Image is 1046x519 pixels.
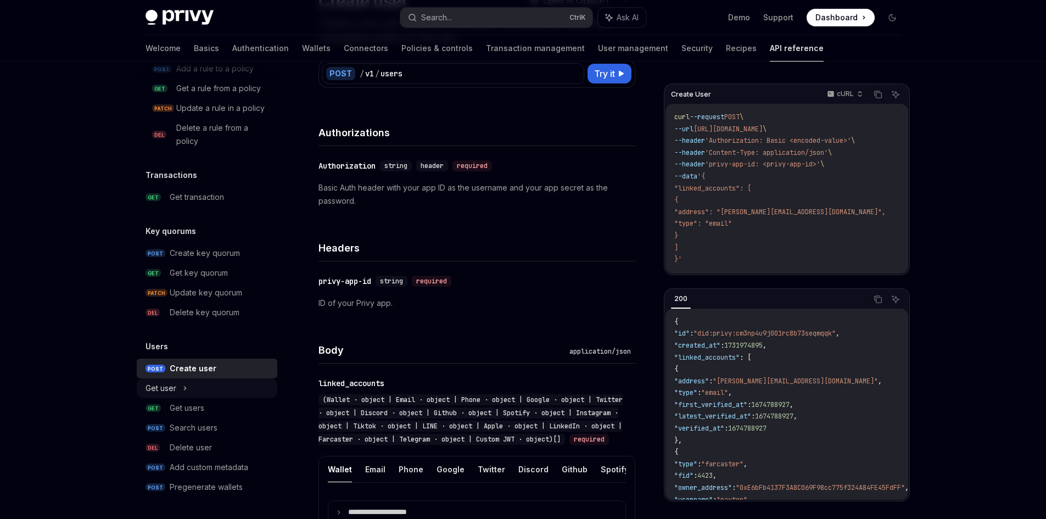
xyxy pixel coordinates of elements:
[697,471,713,480] span: 4423
[697,460,701,468] span: :
[674,436,682,445] span: },
[883,9,901,26] button: Toggle dark mode
[601,456,629,482] button: Spotify
[380,277,403,286] span: string
[674,365,678,373] span: {
[146,483,165,492] span: POST
[728,424,767,433] span: 1674788927
[146,464,165,472] span: POST
[598,35,668,62] a: User management
[326,67,355,80] div: POST
[170,481,243,494] div: Pregenerate wallets
[399,456,423,482] button: Phone
[713,377,878,386] span: "[PERSON_NAME][EMAIL_ADDRESS][DOMAIN_NAME]"
[763,341,767,350] span: ,
[318,395,623,444] span: (Wallet · object | Email · object | Phone · object | Google · object | Twitter · object | Discord...
[674,208,886,216] span: "address": "[PERSON_NAME][EMAIL_ADDRESS][DOMAIN_NAME]",
[146,289,167,297] span: PATCH
[815,12,858,23] span: Dashboard
[170,441,212,454] div: Delete user
[674,113,690,121] span: curl
[318,297,635,310] p: ID of your Privy app.
[674,412,751,421] span: "latest_verified_at"
[137,457,277,477] a: POSTAdd custom metadata
[751,412,755,421] span: :
[170,401,204,415] div: Get users
[793,412,797,421] span: ,
[318,160,376,171] div: Authorization
[690,113,724,121] span: --request
[146,193,161,202] span: GET
[318,343,565,358] h4: Body
[170,362,216,375] div: Create user
[412,276,451,287] div: required
[146,424,165,432] span: POST
[724,113,740,121] span: POST
[360,68,364,79] div: /
[421,161,444,170] span: header
[328,456,352,482] button: Wallet
[176,121,271,148] div: Delete a rule from a policy
[152,85,167,93] span: GET
[674,196,678,204] span: {
[674,184,751,193] span: "linked_accounts": [
[674,483,732,492] span: "owner_address"
[674,243,678,252] span: ]
[690,329,693,338] span: :
[763,12,793,23] a: Support
[674,448,678,456] span: {
[837,90,854,98] p: cURL
[747,495,751,504] span: ,
[681,35,713,62] a: Security
[170,247,240,260] div: Create key quorum
[137,118,277,151] a: DELDelete a rule from a policy
[671,292,691,305] div: 200
[674,148,705,157] span: --header
[170,191,224,204] div: Get transaction
[137,418,277,438] a: POSTSearch users
[137,243,277,263] a: POSTCreate key quorum
[400,8,592,27] button: Search...CtrlK
[705,136,851,145] span: 'Authorization: Basic <encoded-value>'
[747,400,751,409] span: :
[137,303,277,322] a: DELDelete key quorum
[697,172,705,181] span: '{
[770,35,824,62] a: API reference
[709,377,713,386] span: :
[137,98,277,118] a: PATCHUpdate a rule in a policy
[318,378,384,389] div: linked_accounts
[421,11,452,24] div: Search...
[828,148,832,157] span: \
[726,35,757,62] a: Recipes
[732,483,736,492] span: :
[137,477,277,497] a: POSTPregenerate wallets
[232,35,289,62] a: Authentication
[674,341,720,350] span: "created_at"
[594,67,615,80] span: Try it
[743,460,747,468] span: ,
[717,495,747,504] span: "payton"
[674,255,682,264] span: }'
[724,341,763,350] span: 1731974895
[674,160,705,169] span: --header
[569,434,609,445] div: required
[146,365,165,373] span: POST
[674,125,693,133] span: --url
[713,471,717,480] span: ,
[452,160,492,171] div: required
[674,424,724,433] span: "verified_at"
[851,136,855,145] span: \
[693,329,836,338] span: "did:privy:cm3np4u9j001rc8b73seqmqqk"
[674,317,678,326] span: {
[146,444,160,452] span: DEL
[674,231,678,240] span: }
[146,309,160,317] span: DEL
[318,241,635,255] h4: Headers
[588,64,631,83] button: Try it
[384,161,407,170] span: string
[728,12,750,23] a: Demo
[302,35,331,62] a: Wallets
[565,346,635,357] div: application/json
[693,125,763,133] span: [URL][DOMAIN_NAME]
[674,353,740,362] span: "linked_accounts"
